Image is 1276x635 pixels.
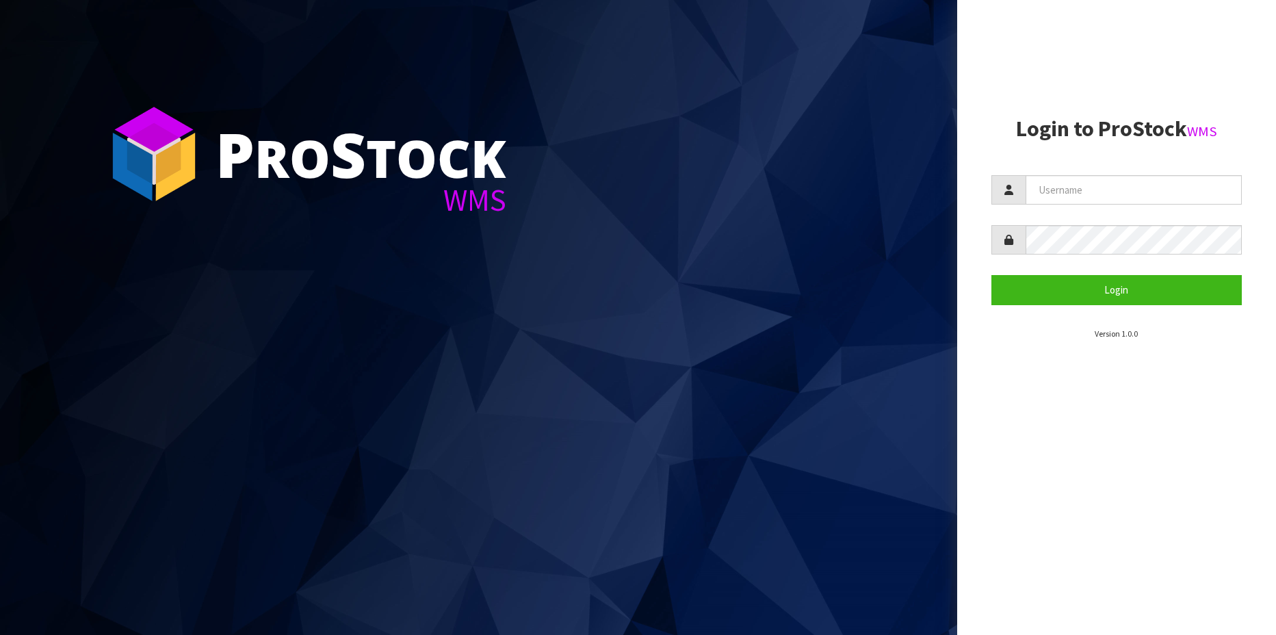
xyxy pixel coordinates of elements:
button: Login [991,275,1242,304]
img: ProStock Cube [103,103,205,205]
span: S [330,112,366,196]
span: P [216,112,255,196]
small: WMS [1187,122,1217,140]
h2: Login to ProStock [991,117,1242,141]
div: ro tock [216,123,506,185]
input: Username [1026,175,1242,205]
small: Version 1.0.0 [1095,328,1138,339]
div: WMS [216,185,506,216]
